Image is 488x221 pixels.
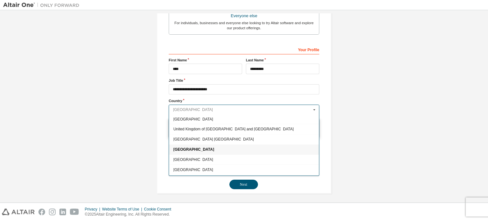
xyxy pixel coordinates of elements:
img: linkedin.svg [59,209,66,215]
label: First Name [169,58,242,63]
span: United Kingdom of [GEOGRAPHIC_DATA] and [GEOGRAPHIC_DATA] [173,127,315,131]
span: [GEOGRAPHIC_DATA] [GEOGRAPHIC_DATA] [173,137,315,141]
div: Everyone else [173,11,315,20]
span: [GEOGRAPHIC_DATA] [173,148,315,151]
label: Job Title [169,78,319,83]
div: For individuals, businesses and everyone else looking to try Altair software and explore our prod... [173,20,315,31]
img: youtube.svg [70,209,79,215]
img: Altair One [3,2,83,8]
div: Cookie Consent [144,207,175,212]
label: Last Name [246,58,319,63]
div: Privacy [85,207,102,212]
label: Country [169,98,319,103]
img: instagram.svg [49,209,56,215]
span: [GEOGRAPHIC_DATA] [173,168,315,172]
span: [GEOGRAPHIC_DATA] [173,117,315,121]
div: Your Profile [169,44,319,54]
div: Website Terms of Use [102,207,144,212]
button: Next [229,180,258,189]
img: facebook.svg [38,209,45,215]
img: altair_logo.svg [2,209,35,215]
span: [GEOGRAPHIC_DATA] [173,158,315,162]
p: © 2025 Altair Engineering, Inc. All Rights Reserved. [85,212,175,217]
